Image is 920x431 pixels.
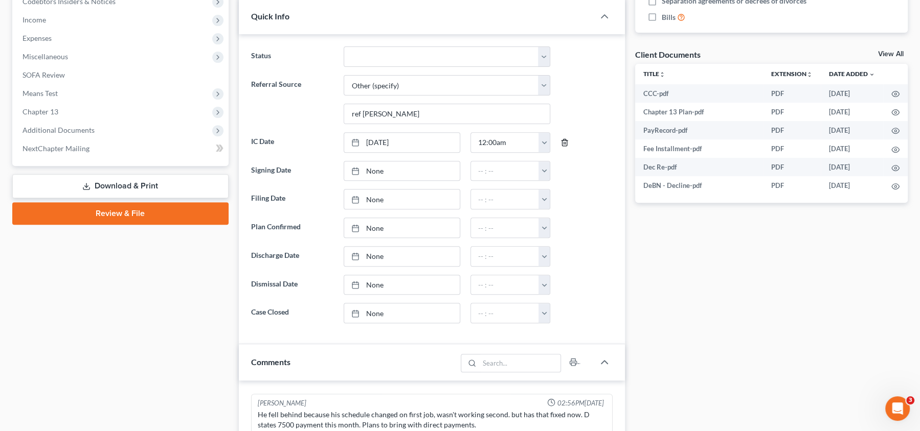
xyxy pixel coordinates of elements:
a: Download & Print [12,174,229,198]
label: Filing Date [246,189,339,209]
a: None [344,303,459,323]
label: IC Date [246,132,339,153]
span: 3 [906,396,914,404]
td: PayRecord-pdf [635,121,763,139]
a: Extensionunfold_more [771,70,813,78]
span: NextChapter Mailing [23,144,89,153]
a: None [344,247,459,266]
span: Additional Documents [23,126,95,134]
a: None [344,189,459,209]
a: Titleunfold_more [643,70,665,78]
label: Status [246,46,339,67]
iframe: Intercom live chat [885,396,910,421]
span: 02:56PM[DATE] [557,398,604,408]
input: -- : -- [471,303,539,323]
td: [DATE] [821,103,883,121]
a: View All [878,51,904,58]
span: Means Test [23,89,58,98]
div: Client Documents [635,49,701,60]
td: Chapter 13 Plan-pdf [635,103,763,121]
a: None [344,161,459,181]
td: [DATE] [821,84,883,103]
input: -- : -- [471,275,539,295]
a: [DATE] [344,133,459,152]
i: unfold_more [806,71,813,78]
label: Case Closed [246,303,339,323]
a: NextChapter Mailing [14,139,229,158]
i: expand_more [869,71,875,78]
span: Chapter 13 [23,107,58,116]
td: [DATE] [821,121,883,139]
td: PDF [763,158,821,176]
a: Review & File [12,202,229,225]
td: Fee Installment-pdf [635,139,763,158]
td: DeBN - Decline-pdf [635,176,763,195]
td: [DATE] [821,176,883,195]
input: -- : -- [471,161,539,181]
input: -- : -- [471,247,539,266]
label: Dismissal Date [246,275,339,295]
span: Expenses [23,34,52,42]
i: unfold_more [659,71,665,78]
td: PDF [763,139,821,158]
span: Income [23,15,46,24]
input: -- : -- [471,189,539,209]
label: Signing Date [246,161,339,181]
td: [DATE] [821,158,883,176]
a: None [344,275,459,295]
input: -- : -- [471,133,539,152]
td: Dec Re-pdf [635,158,763,176]
td: PDF [763,84,821,103]
td: CCC-pdf [635,84,763,103]
input: Other Referral Source [344,104,550,124]
a: Date Added expand_more [829,70,875,78]
td: PDF [763,103,821,121]
span: SOFA Review [23,70,65,79]
label: Plan Confirmed [246,218,339,238]
div: [PERSON_NAME] [258,398,306,408]
div: He fell behind because his schedule changed on first job, wasn't working second. but has that fix... [258,410,606,430]
input: -- : -- [471,218,539,237]
td: [DATE] [821,139,883,158]
span: Miscellaneous [23,52,68,61]
a: None [344,218,459,237]
input: Search... [479,354,560,372]
label: Referral Source [246,75,339,124]
label: Discharge Date [246,246,339,267]
td: PDF [763,121,821,139]
span: Comments [251,357,290,367]
span: Quick Info [251,11,289,21]
a: SOFA Review [14,66,229,84]
span: Bills [662,12,676,22]
td: PDF [763,176,821,195]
